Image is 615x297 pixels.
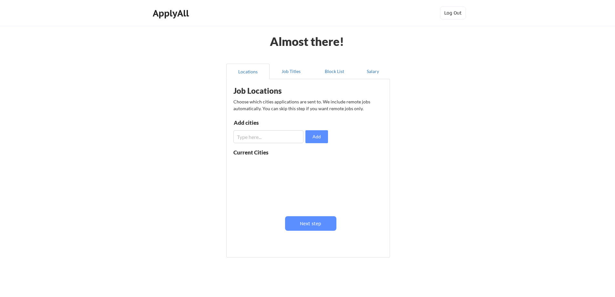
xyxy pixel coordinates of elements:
div: Add cities [234,120,301,125]
button: Next step [285,216,336,231]
button: Locations [226,64,270,79]
button: Job Titles [270,64,313,79]
div: ApplyAll [153,8,191,19]
div: Current Cities [233,150,282,155]
button: Add [305,130,328,143]
input: Type here... [233,130,303,143]
div: Almost there! [262,36,352,47]
div: Choose which cities applications are sent to. We include remote jobs automatically. You can skip ... [233,98,382,112]
button: Salary [356,64,390,79]
button: Log Out [440,6,466,19]
div: Job Locations [233,87,315,95]
button: Block List [313,64,356,79]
